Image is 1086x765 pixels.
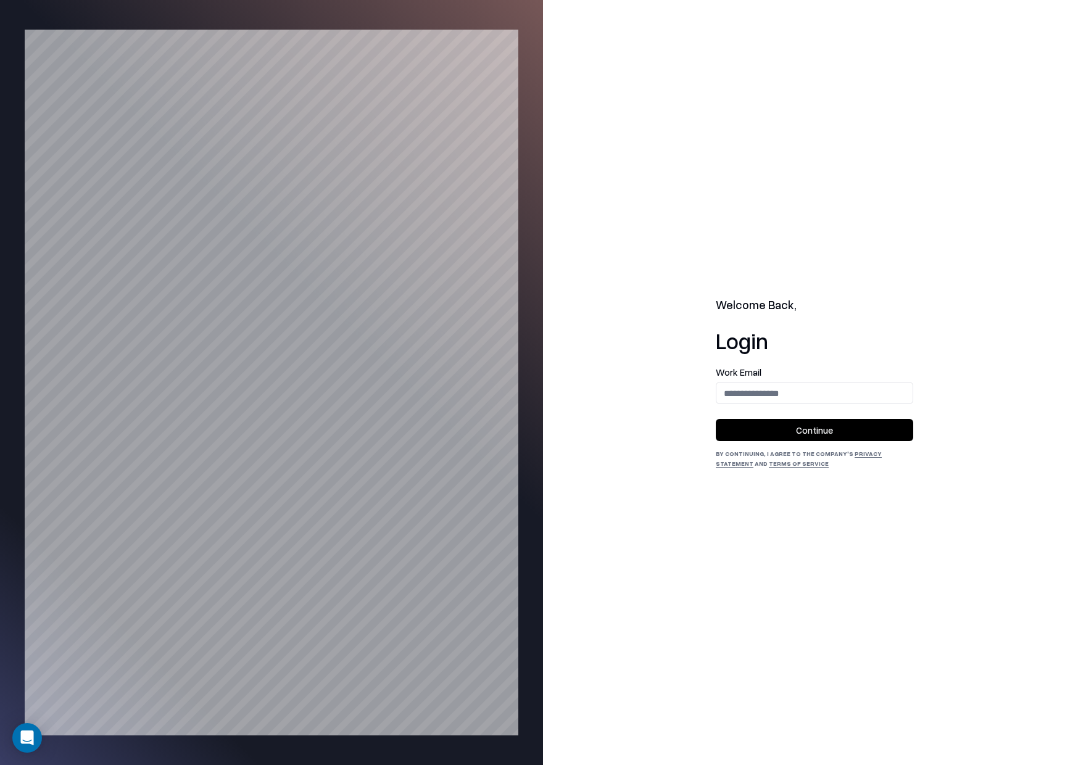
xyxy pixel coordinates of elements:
div: Open Intercom Messenger [12,723,42,753]
label: Work Email [716,368,913,377]
h1: Login [716,328,913,353]
button: Continue [716,419,913,441]
h2: Welcome Back, [716,297,913,314]
div: By continuing, I agree to the Company's and [716,449,913,468]
a: Terms of Service [769,460,829,467]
